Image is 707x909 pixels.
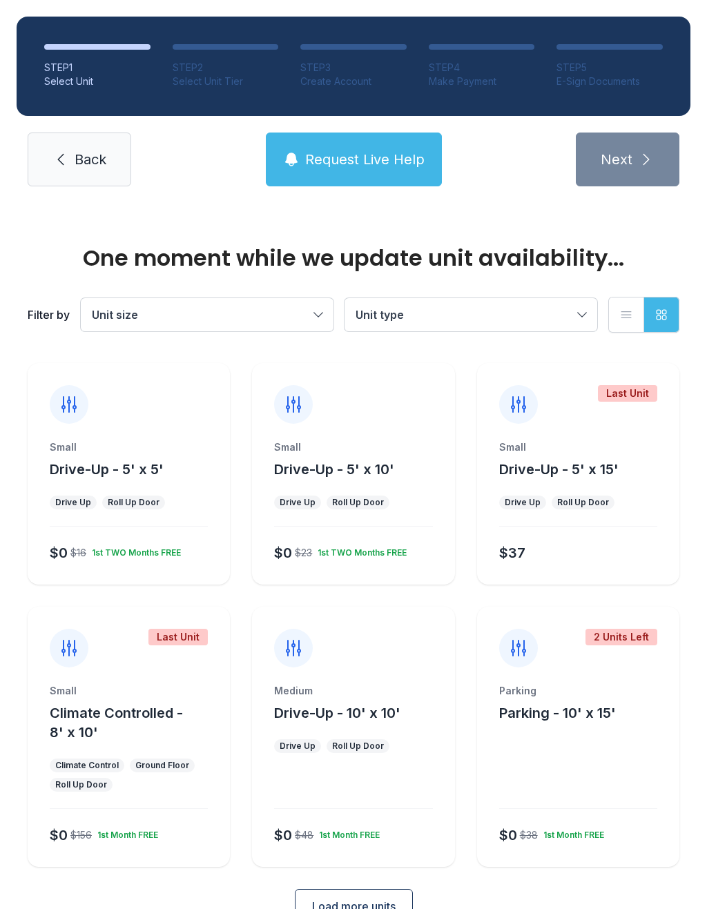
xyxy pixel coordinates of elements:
span: Drive-Up - 5' x 5' [50,461,164,478]
button: Drive-Up - 5' x 10' [274,460,394,479]
div: $156 [70,828,92,842]
div: STEP 4 [429,61,535,75]
button: Unit type [345,298,597,331]
div: Last Unit [148,629,208,645]
div: $23 [295,546,312,560]
button: Climate Controlled - 8' x 10' [50,703,224,742]
div: $0 [274,825,292,845]
div: STEP 1 [44,61,151,75]
div: STEP 5 [556,61,663,75]
span: Next [601,150,632,169]
div: $16 [70,546,86,560]
div: Small [50,684,208,698]
span: Parking - 10' x 15' [499,705,616,721]
span: Drive-Up - 5' x 10' [274,461,394,478]
div: Drive Up [280,741,316,752]
div: Small [50,440,208,454]
div: $0 [274,543,292,563]
span: Unit size [92,308,138,322]
div: Roll Up Door [332,497,384,508]
div: Small [274,440,432,454]
button: Drive-Up - 10' x 10' [274,703,400,723]
span: Drive-Up - 5' x 15' [499,461,619,478]
div: Make Payment [429,75,535,88]
div: One moment while we update unit availability... [28,247,679,269]
button: Drive-Up - 5' x 5' [50,460,164,479]
span: Unit type [356,308,404,322]
div: Drive Up [505,497,541,508]
div: Roll Up Door [332,741,384,752]
button: Parking - 10' x 15' [499,703,616,723]
div: 1st TWO Months FREE [312,542,407,558]
div: Climate Control [55,760,119,771]
div: STEP 3 [300,61,407,75]
div: 1st Month FREE [313,824,380,841]
div: $0 [499,825,517,845]
span: Back [75,150,106,169]
div: Filter by [28,306,70,323]
div: Drive Up [55,497,91,508]
div: $38 [520,828,538,842]
div: Roll Up Door [108,497,159,508]
div: 1st Month FREE [92,824,158,841]
div: 1st TWO Months FREE [86,542,181,558]
button: Drive-Up - 5' x 15' [499,460,619,479]
div: E-Sign Documents [556,75,663,88]
span: Request Live Help [305,150,425,169]
div: $48 [295,828,313,842]
div: Roll Up Door [55,779,107,790]
div: Ground Floor [135,760,189,771]
div: Select Unit [44,75,151,88]
div: Medium [274,684,432,698]
div: 2 Units Left [585,629,657,645]
div: $0 [50,543,68,563]
div: $37 [499,543,525,563]
div: Parking [499,684,657,698]
div: Select Unit Tier [173,75,279,88]
span: Drive-Up - 10' x 10' [274,705,400,721]
div: Create Account [300,75,407,88]
span: Climate Controlled - 8' x 10' [50,705,183,741]
div: Drive Up [280,497,316,508]
div: Roll Up Door [557,497,609,508]
div: 1st Month FREE [538,824,604,841]
div: $0 [50,825,68,845]
div: STEP 2 [173,61,279,75]
button: Unit size [81,298,333,331]
div: Last Unit [598,385,657,402]
div: Small [499,440,657,454]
